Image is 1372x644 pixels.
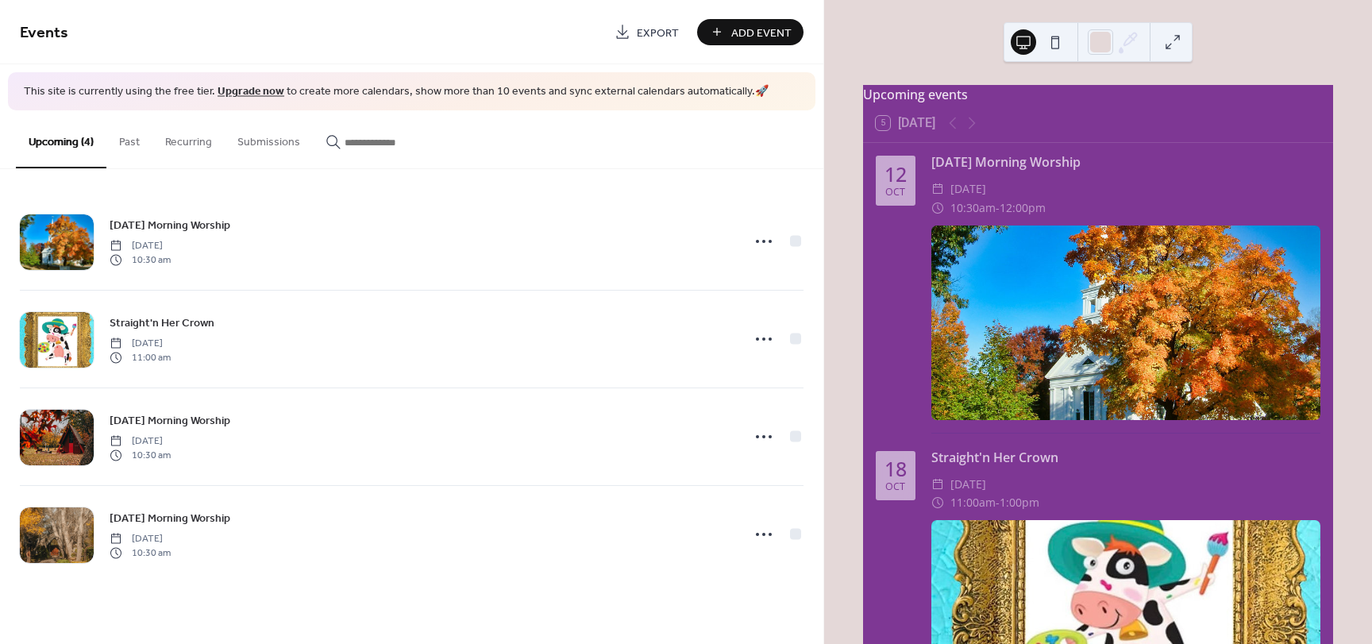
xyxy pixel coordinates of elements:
[950,179,986,199] span: [DATE]
[731,25,792,41] span: Add Event
[24,84,769,100] span: This site is currently using the free tier. to create more calendars, show more than 10 events an...
[931,152,1320,172] div: [DATE] Morning Worship
[16,110,106,168] button: Upcoming (4)
[110,314,214,331] span: Straight'n Her Crown
[110,238,171,253] span: [DATE]
[931,493,944,512] div: ​
[20,17,68,48] span: Events
[603,19,691,45] a: Export
[152,110,225,167] button: Recurring
[110,434,171,448] span: [DATE]
[931,179,944,199] div: ​
[950,475,986,494] span: [DATE]
[931,448,1320,467] div: Straight'n Her Crown
[931,475,944,494] div: ​
[110,412,230,429] span: [DATE] Morning Worship
[950,493,996,512] span: 11:00am
[1000,493,1039,512] span: 1:00pm
[106,110,152,167] button: Past
[110,217,230,233] span: [DATE] Morning Worship
[110,510,230,526] span: [DATE] Morning Worship
[110,411,230,430] a: [DATE] Morning Worship
[110,336,171,350] span: [DATE]
[637,25,679,41] span: Export
[1000,199,1046,218] span: 12:00pm
[885,482,905,492] div: Oct
[110,546,171,561] span: 10:30 am
[225,110,313,167] button: Submissions
[697,19,804,45] button: Add Event
[885,187,905,198] div: Oct
[996,493,1000,512] span: -
[863,85,1333,104] div: Upcoming events
[931,199,944,218] div: ​
[110,449,171,463] span: 10:30 am
[110,314,214,332] a: Straight'n Her Crown
[110,351,171,365] span: 11:00 am
[950,199,996,218] span: 10:30am
[110,531,171,546] span: [DATE]
[110,216,230,234] a: [DATE] Morning Worship
[218,81,284,102] a: Upgrade now
[996,199,1000,218] span: -
[884,459,907,479] div: 18
[110,509,230,527] a: [DATE] Morning Worship
[110,253,171,268] span: 10:30 am
[884,164,907,184] div: 12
